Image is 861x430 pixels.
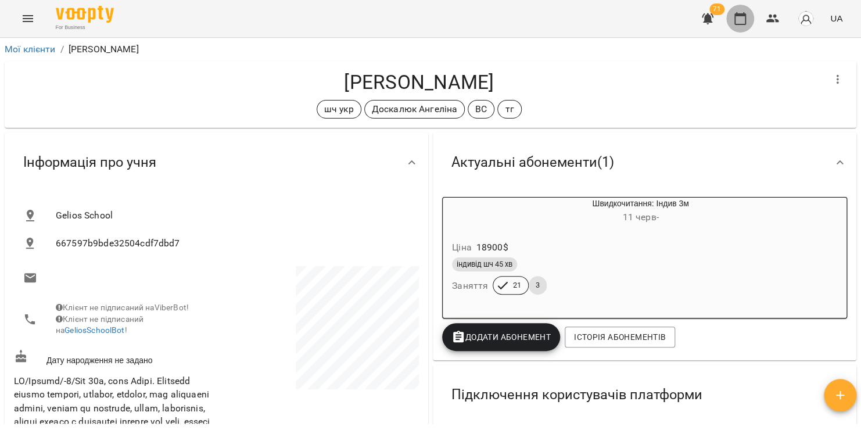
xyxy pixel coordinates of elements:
div: Швидкочитання: Індив 3м [443,198,498,225]
p: шч укр [324,102,354,116]
p: [PERSON_NAME] [69,42,139,56]
span: For Business [56,24,114,31]
p: Доскалюк Ангеліна [372,102,458,116]
h4: [PERSON_NAME] [14,70,824,94]
div: ВС [468,100,494,119]
span: 3 [529,280,547,291]
button: Історія абонементів [565,327,675,347]
span: Клієнт не підписаний на ! [56,314,143,335]
div: шч укр [317,100,361,119]
span: Клієнт не підписаний на ViberBot! [56,303,189,312]
div: тг [497,100,521,119]
div: Інформація про учня [5,132,428,192]
span: Gelios School [56,209,410,223]
span: Підключення користувачів платформи [451,386,702,404]
a: Мої клієнти [5,44,56,55]
span: UA [830,12,842,24]
div: Підключення користувачів платформи [433,365,856,425]
span: індивід шч 45 хв [452,259,517,270]
li: / [60,42,64,56]
p: тг [505,102,514,116]
button: Швидкочитання: Індив 3м11 черв- Ціна18900$індивід шч 45 хвЗаняття213 [443,198,783,309]
button: UA [826,8,847,29]
span: Інформація про учня [23,153,156,171]
span: Історія абонементів [574,330,666,344]
span: Актуальні абонементи ( 1 ) [451,153,614,171]
button: Menu [14,5,42,33]
p: 18900 $ [476,241,508,255]
div: Доскалюк Ангеліна [364,100,465,119]
p: ВС [475,102,487,116]
div: Дату народження не задано [12,347,217,368]
img: avatar_s.png [798,10,814,27]
button: Додати Абонемент [442,323,560,351]
a: GeliosSchoolBot [64,325,124,335]
span: 71 [709,3,724,15]
span: 11 черв - [622,212,658,223]
div: Швидкочитання: Індив 3м [498,198,783,225]
h6: Ціна [452,239,472,256]
nav: breadcrumb [5,42,856,56]
h6: Заняття [452,278,488,294]
span: 21 [506,280,528,291]
span: 667597b9bde32504cdf7dbd7 [56,236,410,250]
span: Додати Абонемент [451,330,551,344]
img: Voopty Logo [56,6,114,23]
div: Актуальні абонементи(1) [433,132,856,192]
